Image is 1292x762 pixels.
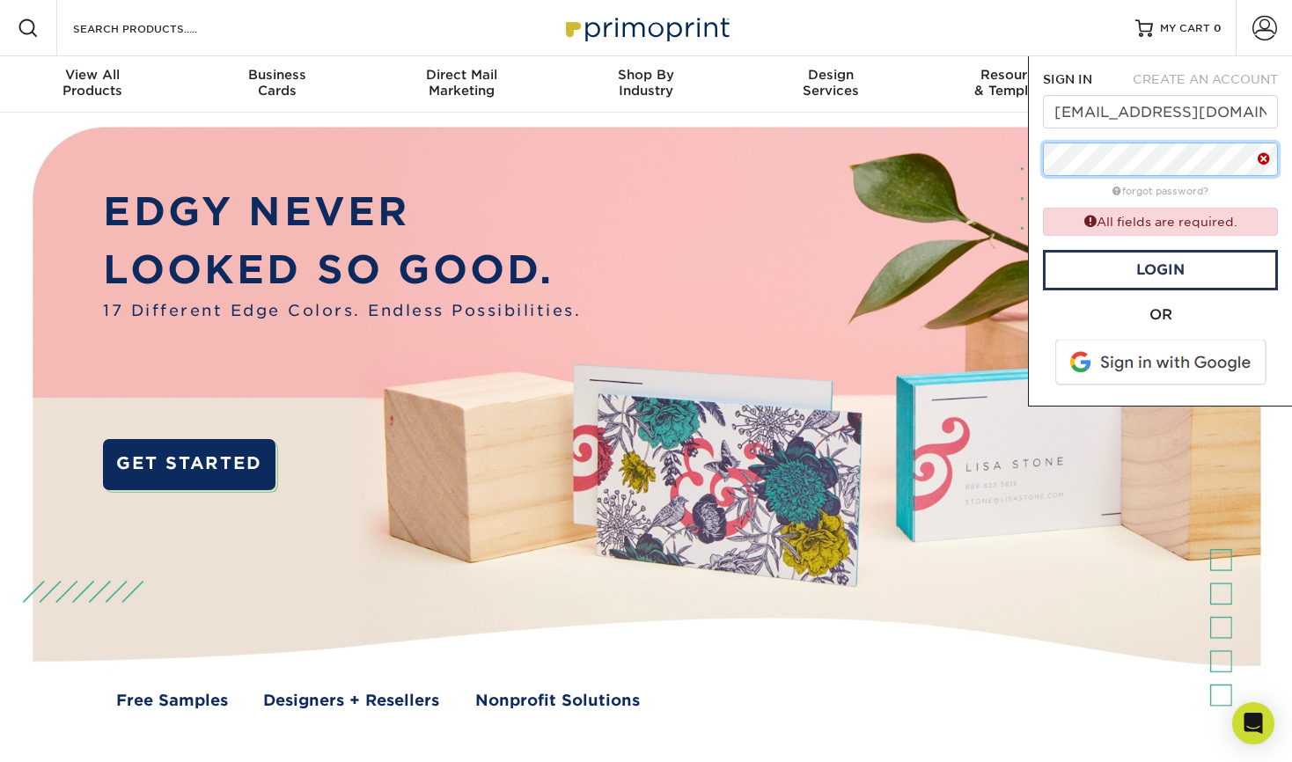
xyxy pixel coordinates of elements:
p: LOOKED SO GOOD. [103,241,581,299]
input: SEARCH PRODUCTS..... [71,18,243,39]
p: EDGY NEVER [103,183,581,241]
span: Resources [923,67,1108,83]
div: Marketing [369,67,554,99]
span: 17 Different Edge Colors. Endless Possibilities. [103,299,581,322]
div: OR [1043,304,1278,326]
input: Email [1043,95,1278,128]
span: Design [738,67,923,83]
span: CREATE AN ACCOUNT [1133,72,1278,86]
a: Resources& Templates [923,56,1108,113]
a: Free Samples [116,689,228,712]
div: Services [738,67,923,99]
div: All fields are required. [1043,208,1278,235]
div: & Templates [923,67,1108,99]
a: Designers + Resellers [263,689,439,712]
a: GET STARTED [103,439,275,490]
span: Business [185,67,370,83]
a: Nonprofit Solutions [475,689,640,712]
iframe: Google Customer Reviews [4,708,150,756]
span: Shop By [554,67,738,83]
span: 0 [1214,22,1222,34]
div: Open Intercom Messenger [1232,702,1274,744]
a: Shop ByIndustry [554,56,738,113]
a: Login [1043,250,1278,290]
img: Primoprint [558,9,734,47]
a: Direct MailMarketing [369,56,554,113]
span: SIGN IN [1043,72,1092,86]
span: MY CART [1160,21,1210,36]
a: BusinessCards [185,56,370,113]
a: DesignServices [738,56,923,113]
div: Cards [185,67,370,99]
a: forgot password? [1112,186,1208,197]
span: Direct Mail [369,67,554,83]
div: Industry [554,67,738,99]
